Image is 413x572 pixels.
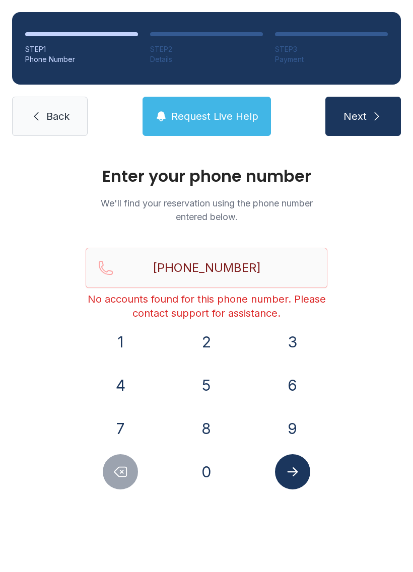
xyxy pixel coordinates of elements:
div: STEP 3 [275,44,388,54]
div: Payment [275,54,388,64]
button: 7 [103,411,138,446]
span: Request Live Help [171,109,258,123]
span: Back [46,109,70,123]
input: Reservation phone number [86,248,327,288]
div: STEP 1 [25,44,138,54]
button: 3 [275,324,310,360]
button: 5 [189,368,224,403]
button: 1 [103,324,138,360]
button: Delete number [103,454,138,489]
button: 8 [189,411,224,446]
p: We'll find your reservation using the phone number entered below. [86,196,327,224]
span: Next [343,109,367,123]
button: 9 [275,411,310,446]
div: STEP 2 [150,44,263,54]
button: 0 [189,454,224,489]
button: Submit lookup form [275,454,310,489]
button: 6 [275,368,310,403]
button: 2 [189,324,224,360]
div: Phone Number [25,54,138,64]
div: No accounts found for this phone number. Please contact support for assistance. [86,292,327,320]
h1: Enter your phone number [86,168,327,184]
div: Details [150,54,263,64]
button: 4 [103,368,138,403]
